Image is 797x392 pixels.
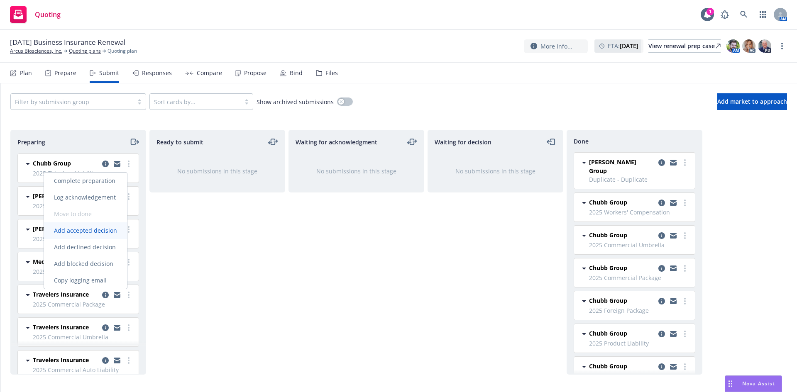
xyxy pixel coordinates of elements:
[589,175,690,184] span: Duplicate - Duplicate
[20,70,32,76] div: Plan
[589,241,690,249] span: 2025 Commercial Umbrella
[668,362,678,372] a: copy logging email
[124,290,134,300] a: more
[657,198,667,208] a: copy logging email
[33,159,71,168] span: Chubb Group
[33,234,134,243] span: 2025 Ocean Marine / Cargo - CyberLink
[726,39,740,53] img: photo
[657,329,667,339] a: copy logging email
[44,276,117,284] span: Copy logging email
[257,97,334,106] span: Show archived submissions
[717,97,787,105] span: Add market to approach
[668,329,678,339] a: copy logging email
[112,323,122,333] a: copy logging email
[716,6,733,23] a: Report a Bug
[589,158,655,175] span: [PERSON_NAME] Group
[620,42,638,50] strong: [DATE]
[680,263,690,273] a: more
[441,167,550,175] div: No submissions in this stage
[589,296,627,305] span: Chubb Group
[657,296,667,306] a: copy logging email
[35,11,61,18] span: Quoting
[156,138,203,146] span: Ready to submit
[10,47,62,55] a: Arcus Biosciences, Inc.
[325,70,338,76] div: Files
[124,159,134,169] a: more
[589,329,627,338] span: Chubb Group
[668,263,678,273] a: copy logging email
[742,39,755,53] img: photo
[33,323,89,331] span: Travelers Insurance
[10,37,125,47] span: [DATE] Business Insurance Renewal
[69,47,101,55] a: Quoting plans
[725,376,736,392] div: Drag to move
[680,198,690,208] a: more
[100,323,110,333] a: copy logging email
[680,362,690,372] a: more
[33,300,134,309] span: 2025 Commercial Package
[668,158,678,168] a: copy logging email
[290,70,303,76] div: Bind
[589,339,690,348] span: 2025 Product Liability
[648,40,721,52] div: View renewal prep case
[589,231,627,239] span: Chubb Group
[33,192,98,200] span: [PERSON_NAME] Cargo
[589,306,690,315] span: 2025 Foreign Package
[54,70,76,76] div: Prepare
[608,41,638,50] span: ETA :
[33,267,134,276] span: 2025 Product Liability
[680,158,690,168] a: more
[244,70,266,76] div: Propose
[648,39,721,53] a: View renewal prep case
[589,273,690,282] span: 2025 Commercial Package
[112,290,122,300] a: copy logging email
[100,355,110,365] a: copy logging email
[112,355,122,365] a: copy logging email
[33,202,134,210] span: 2025 Stock Throughput
[33,355,89,364] span: Travelers Insurance
[524,39,588,53] button: More info...
[742,380,775,387] span: Nova Assist
[668,296,678,306] a: copy logging email
[589,208,690,217] span: 2025 Workers' Compensation
[725,375,782,392] button: Nova Assist
[124,323,134,333] a: more
[7,3,64,26] a: Quoting
[124,224,134,234] a: more
[33,290,89,299] span: Travelers Insurance
[717,93,787,110] button: Add market to approach
[44,177,125,185] span: Complete preparation
[33,224,98,233] span: [PERSON_NAME] Cargo
[268,137,278,147] a: moveLeftRight
[657,158,667,168] a: copy logging email
[435,138,491,146] span: Waiting for decision
[302,167,411,175] div: No submissions in this stage
[407,137,417,147] a: moveLeftRight
[44,226,127,234] span: Add accepted decision
[17,138,45,146] span: Preparing
[296,138,377,146] span: Waiting for acknowledgment
[540,42,572,51] span: More info...
[546,137,556,147] a: moveLeft
[124,355,134,365] a: more
[777,41,787,51] a: more
[680,296,690,306] a: more
[142,70,172,76] div: Responses
[33,257,60,266] span: Medmarc
[100,290,110,300] a: copy logging email
[129,137,139,147] a: moveRight
[163,167,271,175] div: No submissions in this stage
[108,47,137,55] span: Quoting plan
[124,192,134,202] a: more
[44,243,126,251] span: Add declined decision
[657,231,667,241] a: copy logging email
[44,210,102,218] span: Move to done
[680,329,690,339] a: more
[755,6,771,23] a: Switch app
[44,260,123,268] span: Add blocked decision
[124,257,134,267] a: more
[736,6,752,23] a: Search
[197,70,222,76] div: Compare
[589,263,627,272] span: Chubb Group
[657,263,667,273] a: copy logging email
